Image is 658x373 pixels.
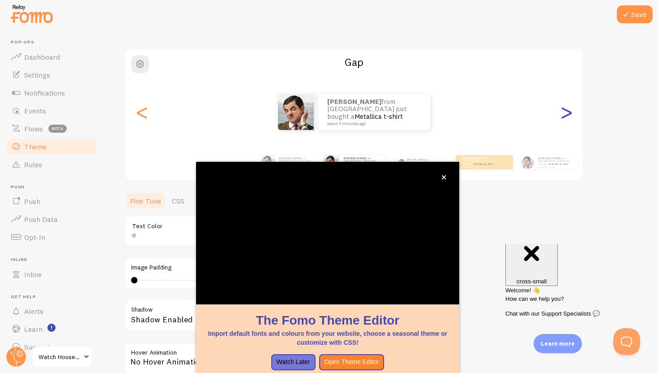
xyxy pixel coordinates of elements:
[9,2,54,25] img: fomo-relay-logo-orange.svg
[24,307,43,316] span: Alerts
[271,354,316,370] button: Watch Later
[38,351,81,362] span: Watch House [GEOGRAPHIC_DATA]
[344,156,365,160] strong: [PERSON_NAME]
[24,124,43,133] span: Flows
[24,325,43,334] span: Learn
[561,80,572,144] div: Next slide
[24,270,42,279] span: Inline
[407,158,425,161] strong: [PERSON_NAME]
[463,156,484,160] strong: [PERSON_NAME]
[439,173,449,182] button: close,
[125,299,393,332] div: Shadow Enabled
[5,192,98,210] a: Push
[319,354,385,370] button: Open Theme Editor
[501,244,645,328] iframe: Help Scout Beacon - Messages and Notifications
[538,166,573,168] small: about 4 minutes ago
[131,264,387,272] label: Image Padding
[407,157,437,167] p: from [GEOGRAPHIC_DATA] just bought a
[327,97,381,106] strong: [PERSON_NAME]
[24,106,46,115] span: Events
[261,155,275,169] img: Fomo
[5,265,98,283] a: Inline
[24,52,60,61] span: Dashboard
[47,324,56,332] svg: <p>Watch New Feature Tutorials!</p>
[398,159,405,166] img: Fomo
[463,156,499,168] p: from [GEOGRAPHIC_DATA] just bought a
[538,156,560,160] strong: [PERSON_NAME]
[126,55,582,69] h2: Gap
[613,328,640,355] iframe: Help Scout Beacon - Open
[5,302,98,320] a: Alerts
[5,156,98,173] a: Rules
[24,70,50,79] span: Settings
[24,233,45,242] span: Opt-In
[137,80,147,144] div: Previous slide
[355,112,403,121] a: Metallica t-shirt
[344,156,381,168] p: from [GEOGRAPHIC_DATA] just bought a
[521,156,534,169] img: Fomo
[5,228,98,246] a: Opt-In
[24,88,65,97] span: Notifications
[32,346,93,368] a: Watch House [GEOGRAPHIC_DATA]
[167,192,190,210] a: CSS
[5,84,98,102] a: Notifications
[24,197,40,206] span: Push
[278,94,314,130] img: Fomo
[11,184,98,190] span: Push
[11,257,98,263] span: Inline
[11,294,98,300] span: Get Help
[541,339,575,348] p: Learn more
[11,39,98,45] span: Pop-ups
[5,320,98,338] a: Learn
[24,215,58,224] span: Push Data
[327,98,421,126] p: from [GEOGRAPHIC_DATA] just bought a
[24,142,47,151] span: Theme
[207,312,449,329] h1: The Fomo Theme Editor
[538,156,574,168] p: from [GEOGRAPHIC_DATA] just bought a
[48,125,67,133] span: beta
[5,102,98,120] a: Events
[5,338,98,356] a: Support
[327,121,419,126] small: about 4 minutes ago
[5,138,98,156] a: Theme
[324,155,338,169] img: Fomo
[24,160,42,169] span: Rules
[125,192,167,210] a: Fine Tune
[463,166,498,168] small: about 4 minutes ago
[474,162,493,166] a: Metallica t-shirt
[5,120,98,138] a: Flows beta
[534,334,582,353] div: Learn more
[5,66,98,84] a: Settings
[5,48,98,66] a: Dashboard
[5,210,98,228] a: Push Data
[279,156,315,168] p: from [GEOGRAPHIC_DATA] just bought a
[24,343,51,351] span: Support
[207,329,449,347] p: Import default fonts and colours from your website, choose a seasonal theme or customize with CSS!
[549,162,568,166] a: Metallica t-shirt
[279,156,300,160] strong: [PERSON_NAME]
